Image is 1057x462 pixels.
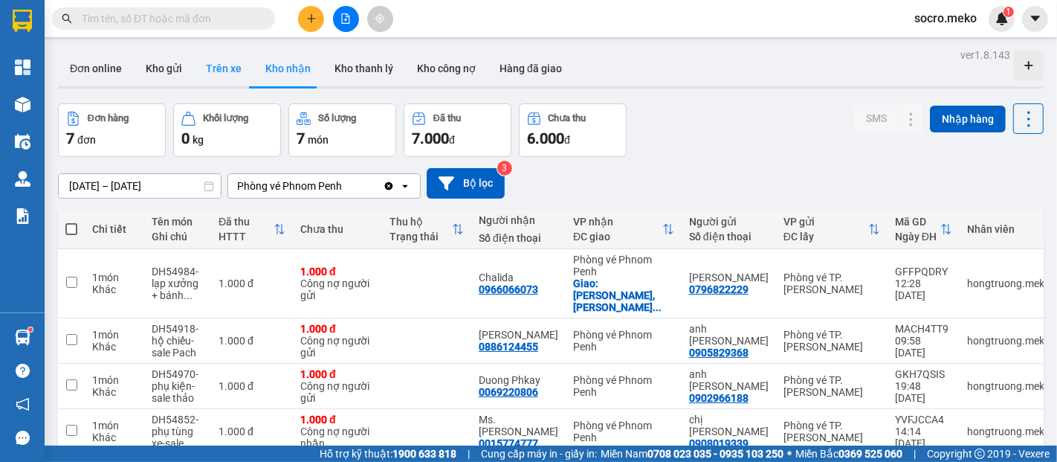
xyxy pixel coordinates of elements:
[1029,12,1042,25] span: caret-down
[689,368,769,392] div: anh Cường Vũ
[783,420,880,443] div: Phòng vé TP. [PERSON_NAME]
[783,231,868,243] div: ĐC lấy
[479,272,558,283] div: Chalida
[193,134,204,146] span: kg
[298,6,324,32] button: plus
[92,431,137,443] div: Khác
[288,103,396,157] button: Số lượng7món
[689,437,749,449] div: 0908019339
[449,134,455,146] span: đ
[573,420,674,443] div: Phòng vé Phnom Penh
[92,374,137,386] div: 1 món
[481,446,597,462] span: Cung cấp máy in - giấy in:
[1003,7,1014,17] sup: 1
[783,216,868,228] div: VP gửi
[184,437,193,449] span: ...
[573,231,662,243] div: ĐC giao
[15,97,30,112] img: warehouse-icon
[914,446,916,462] span: |
[92,329,137,341] div: 1 món
[88,113,129,123] div: Đơn hàng
[967,335,1050,347] div: hongtruong.meko
[152,266,204,301] div: DH54984-lạp xưởng + bánh-Đào
[16,364,30,378] span: question-circle
[895,323,952,335] div: MACH4TT9
[92,341,137,353] div: Khác
[895,426,952,449] div: 14:14 [DATE]
[787,451,792,457] span: ⚪️
[795,446,902,462] span: Miền Bắc
[300,277,375,301] div: Công nợ người gửi
[838,448,902,460] strong: 0369 525 060
[181,129,190,147] span: 0
[300,266,375,277] div: 1.000 đ
[967,223,1050,235] div: Nhân viên
[219,426,285,437] div: 1.000 đ
[412,129,449,147] span: 7.000
[77,134,96,146] span: đơn
[783,374,880,398] div: Phòng vé TP. [PERSON_NAME]
[479,414,558,437] div: Ms. Kim Hak
[92,420,137,431] div: 1 món
[152,216,204,228] div: Tên món
[92,223,137,235] div: Chi tiết
[1014,51,1044,80] div: Tạo kho hàng mới
[219,335,285,347] div: 1.000 đ
[479,437,538,449] div: 0015774777
[854,105,899,132] button: SMS
[62,13,72,24] span: search
[58,103,166,157] button: Đơn hàng7đơn
[15,330,30,345] img: warehouse-icon
[323,51,405,86] button: Kho thanh lý
[389,216,452,228] div: Thu hộ
[219,380,285,392] div: 1.000 đ
[219,277,285,289] div: 1.000 đ
[392,448,456,460] strong: 1900 633 818
[468,446,470,462] span: |
[194,51,253,86] button: Trên xe
[15,60,30,75] img: dashboard-icon
[58,51,134,86] button: Đơn online
[573,329,674,353] div: Phòng vé Phnom Penh
[573,374,674,398] div: Phòng vé Phnom Penh
[930,106,1006,132] button: Nhập hàng
[888,210,960,249] th: Toggle SortBy
[974,449,985,459] span: copyright
[902,9,989,28] span: socro.meko
[573,254,674,277] div: Phòng vé Phnom Penh
[375,13,385,24] span: aim
[300,414,375,426] div: 1.000 đ
[152,414,204,449] div: DH54852-phụ tùng xe-sale Thảo
[16,397,30,411] span: notification
[479,214,558,226] div: Người nhận
[300,323,375,335] div: 1.000 đ
[783,272,880,295] div: Phòng vé TP. [PERSON_NAME]
[343,179,345,193] input: Selected Phòng vé Phnom Penh.
[13,10,32,32] img: logo-vxr
[300,335,375,359] div: Công nợ người gửi
[300,380,375,404] div: Công nợ người gửi
[689,414,769,437] div: chị Minh Thảo
[783,329,880,353] div: Phòng vé TP. [PERSON_NAME]
[479,329,558,341] div: Linh
[960,47,1010,63] div: ver 1.8.143
[340,13,351,24] span: file-add
[549,113,586,123] div: Chưa thu
[488,51,574,86] button: Hàng đã giao
[15,208,30,224] img: solution-icon
[427,168,505,199] button: Bộ lọc
[1006,7,1011,17] span: 1
[92,283,137,295] div: Khác
[253,51,323,86] button: Kho nhận
[1022,6,1048,32] button: caret-down
[895,414,952,426] div: YVFJCCA4
[203,113,248,123] div: Khối lượng
[479,283,538,295] div: 0966066073
[300,368,375,380] div: 1.000 đ
[28,327,33,332] sup: 1
[527,129,564,147] span: 6.000
[689,231,769,243] div: Số điện thoại
[895,266,952,277] div: GFFPQDRY
[16,431,30,445] span: message
[497,161,512,176] sup: 3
